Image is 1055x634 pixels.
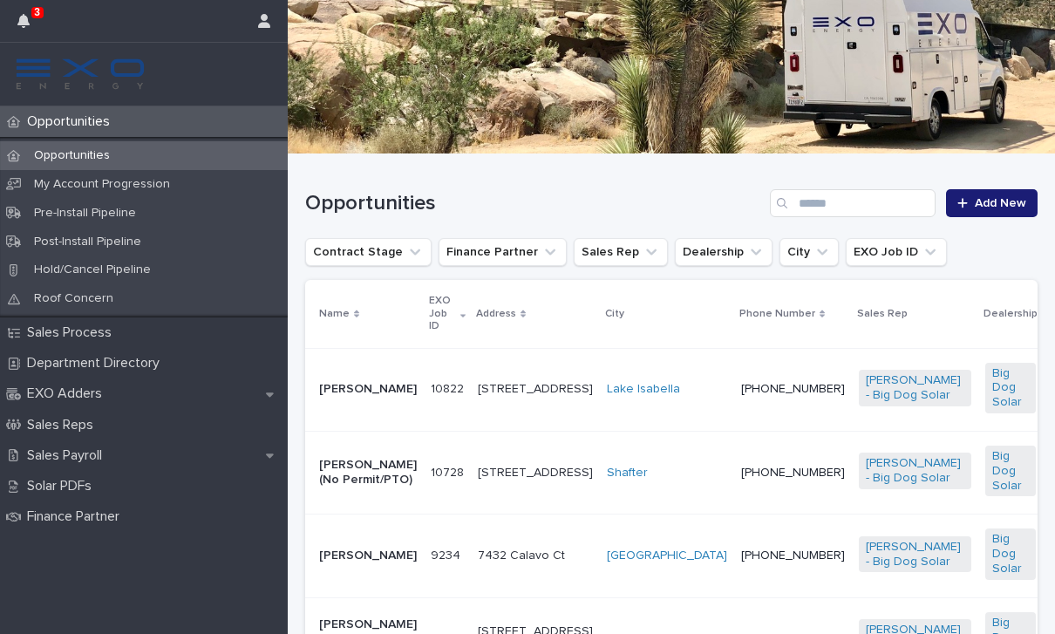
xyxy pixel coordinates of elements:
[741,383,845,395] a: [PHONE_NUMBER]
[675,238,773,266] button: Dealership
[429,291,456,336] p: EXO Job ID
[319,382,417,397] p: [PERSON_NAME]
[305,191,763,216] h1: Opportunities
[992,532,1029,576] a: Big Dog Solar
[17,10,40,42] div: 3
[984,304,1038,324] p: Dealership
[857,304,908,324] p: Sales Rep
[741,549,845,562] a: [PHONE_NUMBER]
[305,238,432,266] button: Contract Stage
[846,238,947,266] button: EXO Job ID
[20,113,124,130] p: Opportunities
[946,189,1038,217] a: Add New
[20,385,116,402] p: EXO Adders
[20,291,127,306] p: Roof Concern
[607,549,727,563] a: [GEOGRAPHIC_DATA]
[992,449,1029,493] a: Big Dog Solar
[431,378,467,397] p: 10822
[20,508,133,525] p: Finance Partner
[866,540,964,569] a: [PERSON_NAME] - Big Dog Solar
[439,238,567,266] button: Finance Partner
[20,206,150,221] p: Pre-Install Pipeline
[34,6,40,18] p: 3
[20,447,116,464] p: Sales Payroll
[607,382,680,397] a: Lake Isabella
[741,467,845,479] a: [PHONE_NUMBER]
[866,373,964,403] a: [PERSON_NAME] - Big Dog Solar
[478,549,593,563] p: 7432 Calavo Ct
[20,235,155,249] p: Post-Install Pipeline
[20,355,174,372] p: Department Directory
[866,456,964,486] a: [PERSON_NAME] - Big Dog Solar
[319,549,417,563] p: [PERSON_NAME]
[14,57,146,92] img: FKS5r6ZBThi8E5hshIGi
[478,466,593,481] p: [STREET_ADDRESS]
[992,366,1029,410] a: Big Dog Solar
[607,466,648,481] a: Shafter
[574,238,668,266] button: Sales Rep
[20,262,165,277] p: Hold/Cancel Pipeline
[739,304,815,324] p: Phone Number
[20,148,124,163] p: Opportunities
[20,177,184,192] p: My Account Progression
[431,545,464,563] p: 9234
[20,478,105,494] p: Solar PDFs
[975,197,1026,209] span: Add New
[431,462,467,481] p: 10728
[770,189,936,217] input: Search
[478,382,593,397] p: [STREET_ADDRESS]
[476,304,516,324] p: Address
[319,458,417,487] p: [PERSON_NAME] (No Permit/PTO)
[20,417,107,433] p: Sales Reps
[319,304,350,324] p: Name
[20,324,126,341] p: Sales Process
[605,304,624,324] p: City
[779,238,839,266] button: City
